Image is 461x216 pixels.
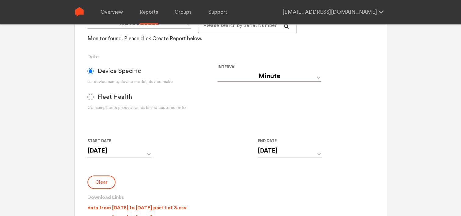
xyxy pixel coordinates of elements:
div: i.e. device name, device model, device make [87,79,218,85]
input: Device Specific [87,68,94,74]
h3: Download Links [87,194,374,201]
label: Start Date [87,137,147,145]
img: Sense Logo [75,7,84,16]
div: Consumption & production data and customer info [87,105,218,111]
h3: Data [87,53,374,60]
label: Interval [218,63,343,71]
label: End Date [258,137,317,145]
button: Clear [87,175,115,189]
span: Fleet Health [98,93,132,101]
p: data from [DATE] to [DATE] part 1 of 3.csv [87,204,186,211]
input: Fleet Health [87,94,94,100]
div: Monitor found. Please click Create Report below. [87,35,202,42]
input: Please search by Serial Number [198,18,297,33]
span: Device Specific [98,67,141,75]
